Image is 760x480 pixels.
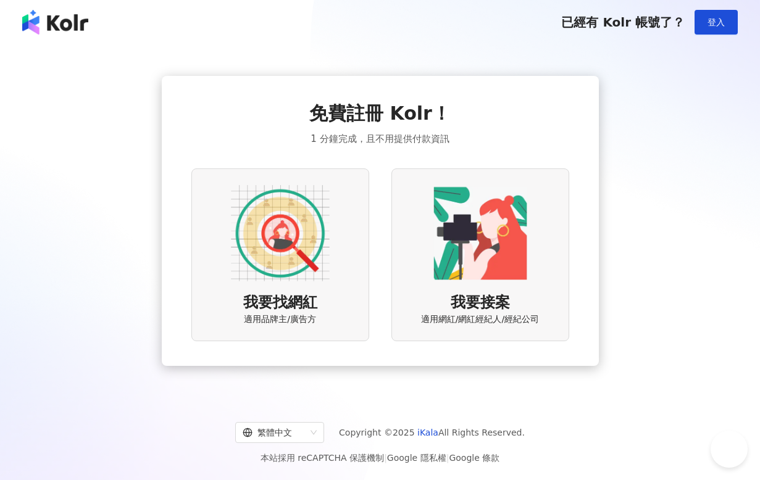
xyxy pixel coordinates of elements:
[339,425,525,440] span: Copyright © 2025 All Rights Reserved.
[708,17,725,27] span: 登入
[417,428,438,437] a: iKala
[421,313,539,326] span: 適用網紅/網紅經紀人/經紀公司
[711,431,748,468] iframe: Help Scout Beacon - Open
[309,101,451,126] span: 免費註冊 Kolr！
[243,292,317,313] span: 我要找網紅
[451,292,510,313] span: 我要接案
[244,313,316,326] span: 適用品牌主/廣告方
[695,10,738,35] button: 登入
[387,453,446,463] a: Google 隱私權
[446,453,449,463] span: |
[311,131,449,146] span: 1 分鐘完成，且不用提供付款資訊
[22,10,88,35] img: logo
[561,15,685,30] span: 已經有 Kolr 帳號了？
[431,184,530,283] img: KOL identity option
[449,453,499,463] a: Google 條款
[243,423,306,442] div: 繁體中文
[261,450,499,465] span: 本站採用 reCAPTCHA 保護機制
[231,184,330,283] img: AD identity option
[384,453,387,463] span: |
